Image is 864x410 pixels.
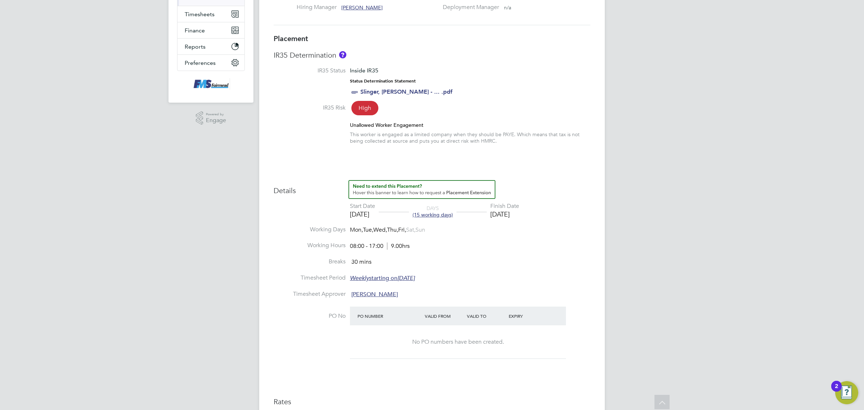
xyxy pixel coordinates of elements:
[415,226,425,233] span: Sun
[373,226,387,233] span: Wed,
[206,117,226,124] span: Engage
[274,104,346,112] label: IR35 Risk
[177,6,244,22] button: Timesheets
[465,309,507,322] div: Valid To
[274,34,308,43] b: Placement
[351,291,398,298] span: [PERSON_NAME]
[185,59,216,66] span: Preferences
[177,22,244,38] button: Finance
[350,226,363,233] span: Mon,
[413,211,453,218] span: (15 working days)
[363,226,373,233] span: Tue,
[438,4,499,11] label: Deployment Manager
[835,386,838,396] div: 2
[206,111,226,117] span: Powered by
[196,111,226,125] a: Powered byEngage
[350,242,410,250] div: 08:00 - 17:00
[835,381,858,404] button: Open Resource Center, 2 new notifications
[274,258,346,266] label: Breaks
[177,78,245,90] a: Go to home page
[274,226,346,233] label: Working Days
[274,242,346,249] label: Working Hours
[192,78,230,90] img: f-mead-logo-retina.png
[274,290,346,298] label: Timesheet Approver
[406,226,415,233] span: Sat,
[357,338,559,346] div: No PO numbers have been created.
[350,275,415,282] span: starting on
[297,4,336,11] label: Hiring Manager
[507,309,549,322] div: Expiry
[348,180,495,199] button: How to extend a Placement?
[398,226,406,233] span: Fri,
[351,101,378,115] span: High
[185,11,215,18] span: Timesheets
[490,210,519,218] div: [DATE]
[397,275,415,282] em: [DATE]
[341,4,383,11] span: [PERSON_NAME]
[274,312,346,320] label: PO No
[350,67,378,74] span: Inside IR35
[274,180,590,195] h3: Details
[350,202,375,210] div: Start Date
[387,226,398,233] span: Thu,
[423,309,465,322] div: Valid From
[350,79,416,84] strong: Status Determination Statement
[350,122,590,128] div: Unallowed Worker Engagement
[360,88,453,95] a: Slinger, [PERSON_NAME] - ... .pdf
[339,51,346,58] button: About IR35
[185,43,206,50] span: Reports
[490,202,519,210] div: Finish Date
[185,27,205,34] span: Finance
[351,258,372,266] span: 30 mins
[177,39,244,54] button: Reports
[387,242,410,250] span: 9.00hrs
[274,67,346,75] label: IR35 Status
[350,275,369,282] em: Weekly
[350,131,590,144] div: This worker is engaged as a limited company when they should be PAYE. Which means that tax is not...
[356,309,423,322] div: PO Number
[409,205,456,218] div: DAYS
[504,4,511,11] span: n/a
[350,210,375,218] div: [DATE]
[274,397,590,406] h3: Rates
[274,274,346,282] label: Timesheet Period
[177,55,244,71] button: Preferences
[274,50,590,60] h3: IR35 Determination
